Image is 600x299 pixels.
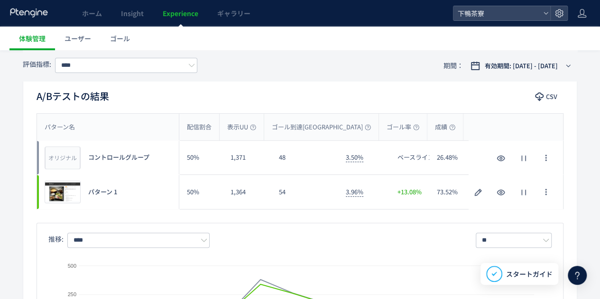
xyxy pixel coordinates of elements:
[429,141,469,174] div: 26.48%
[443,58,463,73] span: 期間：
[65,34,91,43] span: ユーザー
[68,291,76,297] text: 250
[23,59,51,69] span: 評価指標:
[45,181,80,203] img: 49dd6121faa340bac806a6fbac389ef91757988270659.jpeg
[179,175,223,209] div: 50%
[110,34,130,43] span: ゴール
[272,123,371,132] span: ゴール到達[GEOGRAPHIC_DATA]
[217,9,250,18] span: ギャラリー
[346,153,363,162] span: 3.50%
[187,123,212,132] span: 配信割合
[464,58,577,73] button: 有効期間: [DATE] - [DATE]
[271,175,338,209] div: 54
[82,9,102,18] span: ホーム
[455,6,539,20] span: 下鴨茶寮
[163,9,198,18] span: Experience
[271,141,338,174] div: 48
[435,123,455,132] span: 成績
[397,188,422,197] span: +13.08%
[37,89,109,104] h2: A/Bテストの結果
[45,123,75,132] span: パターン名
[179,141,223,174] div: 50%
[223,175,271,209] div: 1,364
[387,123,419,132] span: ゴール率
[227,123,256,132] span: 表示UU
[346,187,363,197] span: 3.96%
[68,263,76,269] text: 500
[485,61,558,71] span: 有効期間: [DATE] - [DATE]
[45,146,80,169] div: オリジナル
[397,153,434,162] span: ベースライン
[506,269,553,279] span: スタートガイド
[48,234,64,244] span: 推移:
[19,34,46,43] span: 体験管理
[530,89,563,104] button: CSV
[429,175,469,209] div: 73.52%
[546,89,557,104] span: CSV
[121,9,144,18] span: Insight
[88,188,117,197] span: パターン 1
[223,141,271,174] div: 1,371
[88,153,149,162] span: コントロールグループ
